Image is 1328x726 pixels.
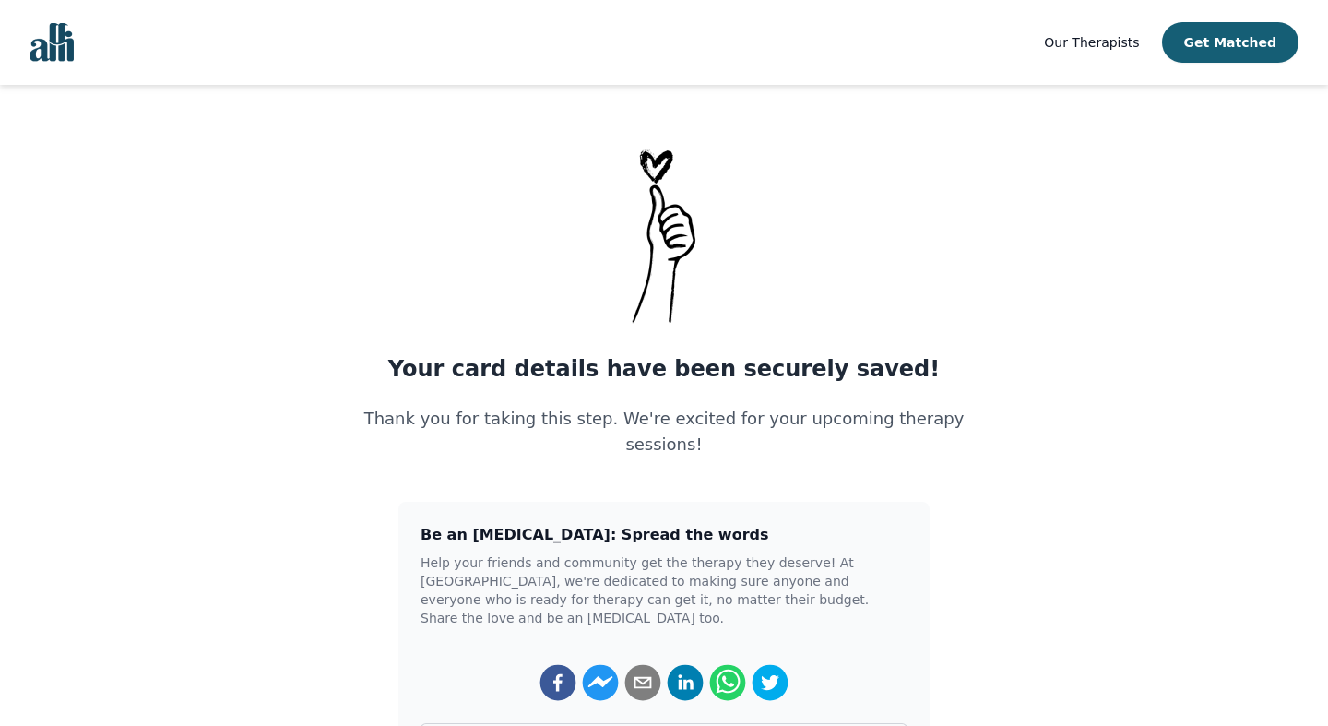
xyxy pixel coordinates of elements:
img: alli logo [30,23,74,62]
p: Thank you for taking this step. We're excited for your upcoming therapy sessions! [354,406,974,458]
h3: Be an [MEDICAL_DATA]: Spread the words [421,524,907,546]
img: Thank-You-_1_uatste.png [617,144,711,325]
button: facebook [539,664,576,701]
h1: Your card details have been securely saved! [354,354,974,384]
a: Our Therapists [1044,31,1139,54]
button: whatsapp [709,664,746,701]
span: Our Therapists [1044,35,1139,50]
button: twitter [752,664,788,701]
button: Get Matched [1162,22,1298,63]
p: Help your friends and community get the therapy they deserve! At [GEOGRAPHIC_DATA], we're dedicat... [421,553,907,627]
button: linkedin [667,664,704,701]
button: email [624,664,661,701]
button: facebookmessenger [582,664,619,701]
